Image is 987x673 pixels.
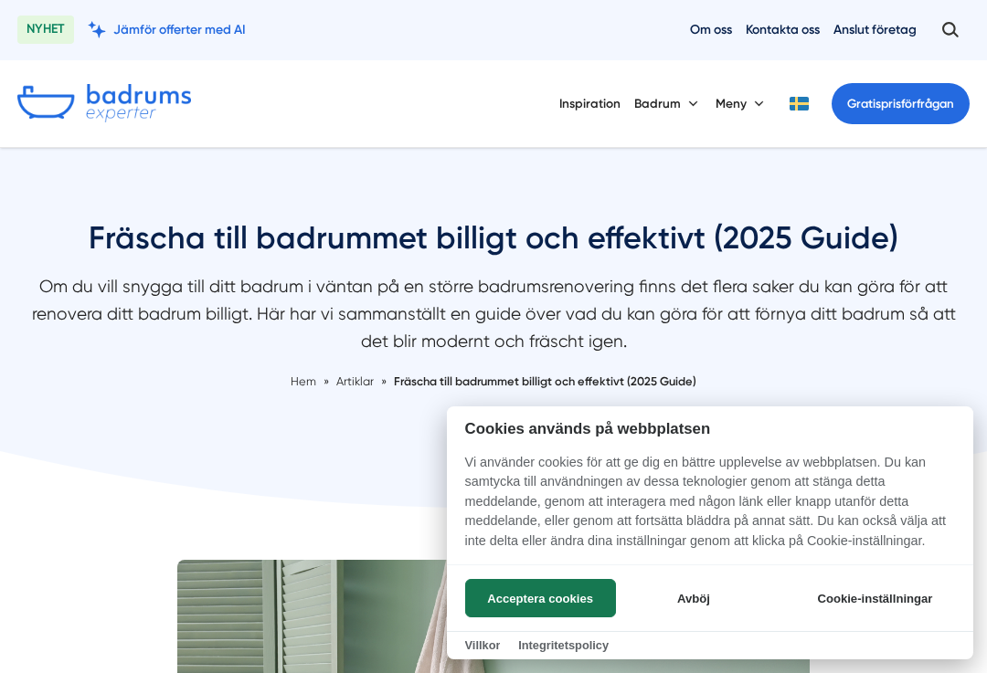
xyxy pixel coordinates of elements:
button: Avböj [621,579,766,617]
button: Cookie-inställningar [795,579,955,617]
a: Integritetspolicy [518,638,609,652]
a: Villkor [465,638,501,652]
p: Vi använder cookies för att ge dig en bättre upplevelse av webbplatsen. Du kan samtycka till anvä... [447,453,973,564]
button: Acceptera cookies [465,579,616,617]
h2: Cookies används på webbplatsen [447,420,973,437]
